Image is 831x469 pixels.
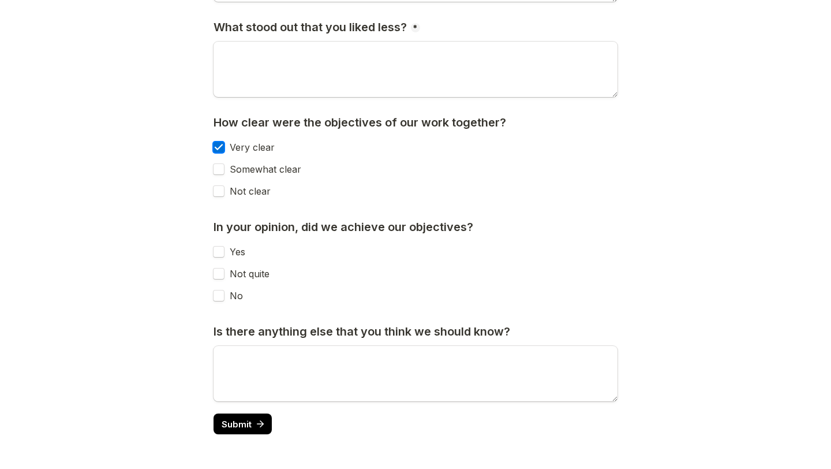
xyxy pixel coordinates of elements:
[224,247,245,257] label: Yes
[222,420,252,429] span: Submit
[214,346,617,401] textarea: Is there anything else that you think we should know?
[224,269,269,279] label: Not quite
[214,42,617,97] textarea: What stood out that you liked less?
[214,414,272,434] button: Submit
[214,116,509,130] h3: How clear were the objectives of our work together?
[224,164,301,174] label: Somewhat clear
[214,325,513,339] h3: Is there anything else that you think we should know?
[214,220,476,234] h3: In your opinion, did we achieve our objectives?
[224,291,243,301] label: No
[224,186,271,196] label: Not clear
[224,142,275,152] label: Very clear
[214,20,410,35] h3: What stood out that you liked less?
